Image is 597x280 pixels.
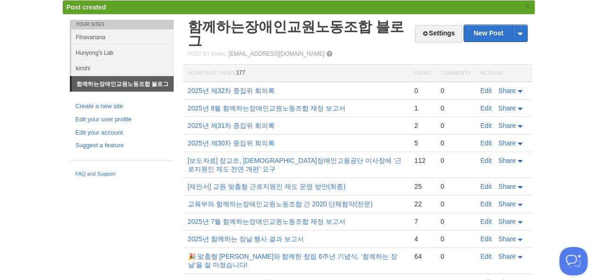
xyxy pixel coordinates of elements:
th: Actions [476,65,532,82]
div: 0 [440,217,471,226]
a: [제안서] 교원 맞춤형 근로지원인 제도 운영 방안(최종) [188,183,345,190]
span: Share [498,200,516,208]
span: Share [498,253,516,260]
a: kimihi [71,60,174,76]
a: [보도자료] 장교조, [DEMOGRAPHIC_DATA]장애인고용공단 이사장에 ‘근로지원인 제도 전면 개편’ 요구 [188,157,402,173]
div: 0 [440,182,471,191]
a: Settings [415,25,462,42]
a: 2025년 제31차 중집위 회의록 [188,122,275,129]
span: Share [498,218,516,225]
a: Edit [480,200,492,208]
a: 2025년 7월 함께하는장애인교원노동조합 재정 보고서 [188,218,346,225]
span: 177 [236,69,245,76]
a: FAQ and Support [76,170,168,178]
div: 64 [414,252,431,261]
a: Edit [480,122,492,129]
th: Homepage Views [183,65,410,82]
span: Post by Email [188,51,227,57]
a: 교육부와 함께하는장애인교원노동조합 간 2020 단체협약(전문) [188,200,373,208]
div: 112 [414,156,431,165]
a: 2025년 함께하는 장날 행사 결과 보고서 [188,235,304,243]
a: 2025년 제32차 중집위 회의록 [188,87,275,94]
span: Share [498,183,516,190]
a: Edit [480,235,492,243]
div: 0 [440,121,471,130]
div: 4 [414,235,431,243]
a: 함께하는장애인교원노동조합 블로그 [72,76,174,92]
a: Hunyong's Lab [71,45,174,60]
span: Share [498,87,516,94]
div: 5 [414,139,431,147]
div: 0 [440,200,471,208]
iframe: Help Scout Beacon - Open [559,247,588,275]
a: Edit [480,253,492,260]
div: 0 [440,156,471,165]
div: 0 [440,86,471,95]
div: 0 [440,104,471,112]
div: 2 [414,121,431,130]
li: Your Sites [70,20,174,29]
a: 함께하는장애인교원노동조합 블로그 [188,19,404,49]
a: 2025년 제30차 중집위 회의록 [188,139,275,147]
a: Edit [480,157,492,164]
div: 1 [414,104,431,112]
div: 22 [414,200,431,208]
a: Fihavanana [71,29,174,45]
a: Edit [480,139,492,147]
span: Share [498,122,516,129]
a: Edit [480,87,492,94]
span: Share [498,157,516,164]
a: 🎉 맞춤형 [PERSON_NAME]와 함께한 창립 6주년 기념식, ‘함께하는 장날’을 잘 마쳤습니다! [188,253,397,269]
span: Share [498,235,516,243]
a: [EMAIL_ADDRESS][DOMAIN_NAME] [228,51,324,57]
a: Edit your user profile [76,115,168,125]
span: Share [498,104,516,112]
a: Edit your account [76,128,168,138]
span: Post created [67,3,106,11]
a: Edit [480,104,492,112]
th: Views [410,65,436,82]
a: New Post [464,25,527,42]
a: 2025년 8월 함께하는장애인교원노동조합 재정 보고서 [188,104,346,112]
div: 25 [414,182,431,191]
div: 0 [440,252,471,261]
div: 0 [414,86,431,95]
a: Edit [480,183,492,190]
a: Suggest a feature [76,141,168,151]
a: Create a new site [76,102,168,111]
div: 0 [440,139,471,147]
div: 7 [414,217,431,226]
th: Comments [436,65,475,82]
a: × [524,0,532,12]
span: Share [498,139,516,147]
div: 0 [440,235,471,243]
a: Edit [480,218,492,225]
